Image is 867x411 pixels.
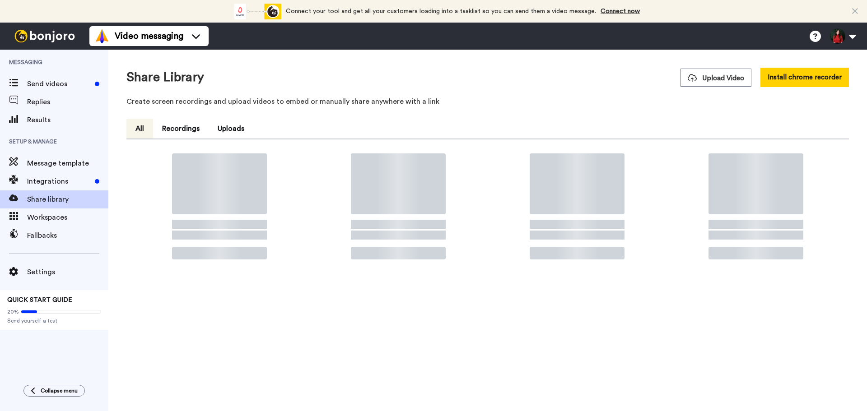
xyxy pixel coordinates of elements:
span: Settings [27,267,108,277]
span: QUICK START GUIDE [7,297,72,303]
span: Replies [27,97,108,107]
span: Send videos [27,79,91,89]
span: Fallbacks [27,230,108,241]
button: Upload Video [681,69,751,87]
span: Send yourself a test [7,317,101,324]
img: bj-logo-header-white.svg [11,30,79,42]
p: Create screen recordings and upload videos to embed or manually share anywhere with a link [126,96,849,107]
h1: Share Library [126,70,204,84]
span: Collapse menu [41,387,78,394]
span: Message template [27,158,108,169]
button: Collapse menu [23,385,85,397]
span: Connect your tool and get all your customers loading into a tasklist so you can send them a video... [286,8,596,14]
button: Uploads [209,119,253,139]
span: 20% [7,308,19,315]
a: Connect now [601,8,640,14]
span: Results [27,115,108,125]
img: vm-color.svg [95,29,109,43]
span: Upload Video [688,74,744,83]
button: Recordings [153,119,209,139]
button: All [126,119,153,139]
span: Share library [27,194,108,205]
div: animation [232,4,281,19]
span: Video messaging [115,30,183,42]
span: Workspaces [27,212,108,223]
span: Integrations [27,176,91,187]
button: Install chrome recorder [760,68,849,87]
